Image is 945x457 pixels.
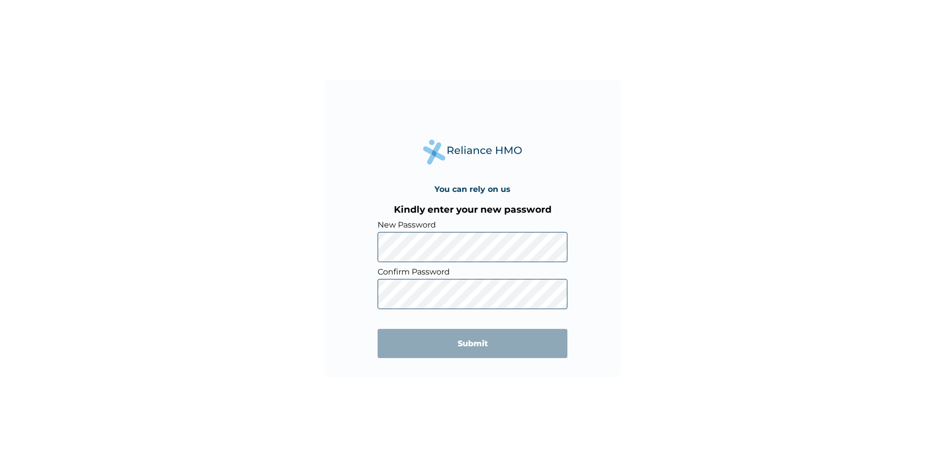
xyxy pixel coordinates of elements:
[378,329,567,358] input: Submit
[378,204,567,215] h3: Kindly enter your new password
[423,139,522,165] img: Reliance Health's Logo
[378,267,567,276] label: Confirm Password
[378,220,567,229] label: New Password
[434,184,511,194] h4: You can rely on us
